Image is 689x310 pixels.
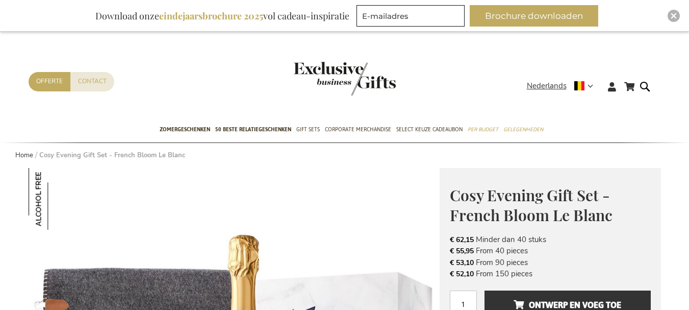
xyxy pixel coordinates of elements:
[91,5,354,27] div: Download onze vol cadeau-inspiratie
[39,151,185,160] strong: Cosy Evening Gift Set - French Bloom Le Blanc
[356,5,465,27] input: E-mailadres
[450,185,613,225] span: Cosy Evening Gift Set - French Bloom Le Blanc
[15,151,33,160] a: Home
[527,80,600,92] div: Nederlands
[450,235,474,245] span: € 62,15
[450,268,651,279] li: From 150 pieces
[450,258,474,268] span: € 53,10
[450,269,474,279] span: € 52,10
[450,234,651,245] li: Minder dan 40 stuks
[356,5,468,30] form: marketing offers and promotions
[294,62,345,96] a: store logo
[450,245,651,256] li: From 40 pieces
[29,168,90,230] img: Cosy Evening Gift Set - French Bloom Le Blanc
[325,124,391,135] span: Corporate Merchandise
[450,257,651,268] li: From 90 pieces
[294,62,396,96] img: Exclusive Business gifts logo
[159,10,263,22] b: eindejaarsbrochure 2025
[527,80,567,92] span: Nederlands
[396,124,463,135] span: Select Keuze Cadeaubon
[470,5,598,27] button: Brochure downloaden
[70,72,114,91] a: Contact
[160,124,210,135] span: Zomergeschenken
[450,246,474,256] span: € 55,95
[296,124,320,135] span: Gift Sets
[503,124,543,135] span: Gelegenheden
[468,124,498,135] span: Per Budget
[668,10,680,22] div: Close
[215,124,291,135] span: 50 beste relatiegeschenken
[29,72,70,91] a: Offerte
[671,13,677,19] img: Close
